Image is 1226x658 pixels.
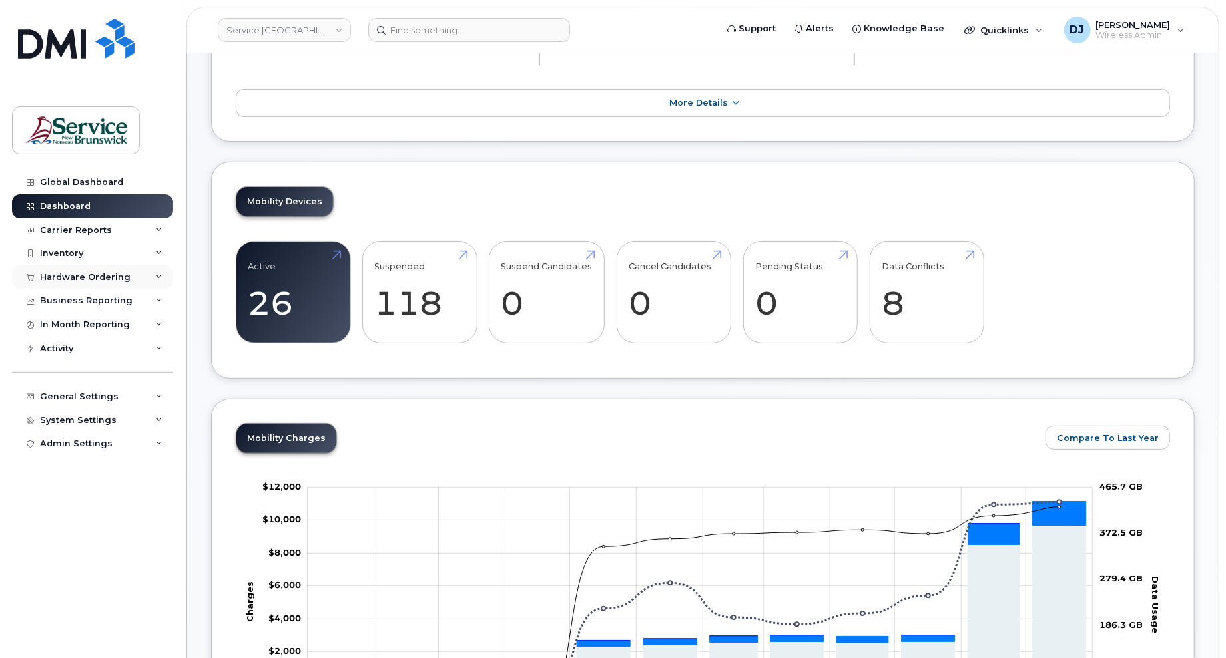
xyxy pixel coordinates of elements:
[262,514,301,525] g: $0
[368,18,570,42] input: Find something...
[755,248,845,336] a: Pending Status 0
[501,248,593,336] a: Suspend Candidates 0
[718,15,785,42] a: Support
[864,22,944,35] span: Knowledge Base
[1150,576,1161,633] tspan: Data Usage
[1070,22,1085,38] span: DJ
[268,547,301,558] tspan: $8,000
[1096,19,1171,30] span: [PERSON_NAME]
[1099,527,1143,538] tspan: 372.5 GB
[806,22,834,35] span: Alerts
[268,645,301,656] g: $0
[669,98,728,108] span: More Details
[955,17,1052,43] div: Quicklinks
[739,22,776,35] span: Support
[236,187,333,216] a: Mobility Devices
[268,579,301,590] g: $0
[1057,432,1159,444] span: Compare To Last Year
[268,579,301,590] tspan: $6,000
[1096,30,1171,41] span: Wireless Admin
[882,248,972,336] a: Data Conflicts 8
[268,547,301,558] g: $0
[785,15,843,42] a: Alerts
[244,581,254,622] tspan: Charges
[375,248,465,336] a: Suspended 118
[843,15,954,42] a: Knowledge Base
[262,481,301,492] g: $0
[268,645,301,656] tspan: $2,000
[980,25,1029,35] span: Quicklinks
[1055,17,1194,43] div: Debby Jackson
[236,424,336,453] a: Mobility Charges
[1099,481,1143,492] tspan: 465.7 GB
[268,613,301,623] tspan: $4,000
[629,248,719,336] a: Cancel Candidates 0
[1046,426,1170,450] button: Compare To Last Year
[262,481,301,492] tspan: $12,000
[218,18,351,42] a: Service New Brunswick (SNB)
[248,248,338,336] a: Active 26
[262,514,301,525] tspan: $10,000
[1099,574,1143,584] tspan: 279.4 GB
[268,613,301,623] g: $0
[1099,619,1143,630] tspan: 186.3 GB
